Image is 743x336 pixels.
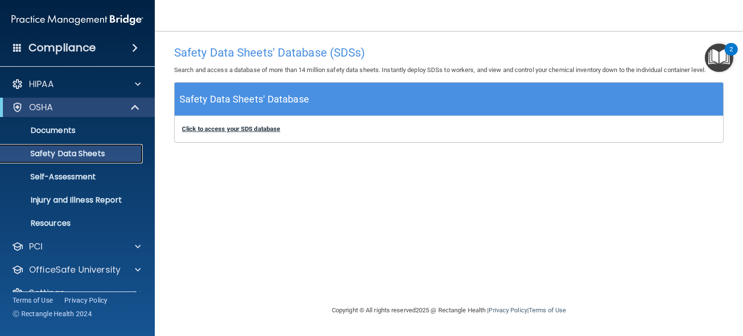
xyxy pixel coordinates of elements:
h4: Safety Data Sheets' Database (SDSs) [174,46,724,59]
p: OSHA [29,102,53,113]
a: HIPAA [12,78,141,90]
img: PMB logo [12,10,143,29]
p: PCI [29,241,43,252]
p: OfficeSafe University [29,264,120,276]
p: Safety Data Sheets [6,149,138,159]
a: Privacy Policy [64,295,108,305]
a: Terms of Use [13,295,53,305]
a: Click to access your SDS database [182,125,280,132]
button: Open Resource Center, 2 new notifications [705,44,733,72]
h4: Compliance [29,41,96,55]
a: OSHA [12,102,140,113]
a: Privacy Policy [489,307,527,314]
a: Settings [12,287,141,299]
p: HIPAA [29,78,54,90]
p: Resources [6,219,138,228]
a: Terms of Use [529,307,566,314]
a: OfficeSafe University [12,264,141,276]
div: Copyright © All rights reserved 2025 @ Rectangle Health | | [272,295,625,326]
div: 2 [729,49,733,62]
p: Injury and Illness Report [6,195,138,205]
a: PCI [12,241,141,252]
p: Settings [29,287,65,299]
span: Ⓒ Rectangle Health 2024 [13,309,92,319]
h5: Safety Data Sheets' Database [179,91,309,108]
p: Self-Assessment [6,172,138,182]
p: Documents [6,126,138,135]
p: Search and access a database of more than 14 million safety data sheets. Instantly deploy SDSs to... [174,64,724,76]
